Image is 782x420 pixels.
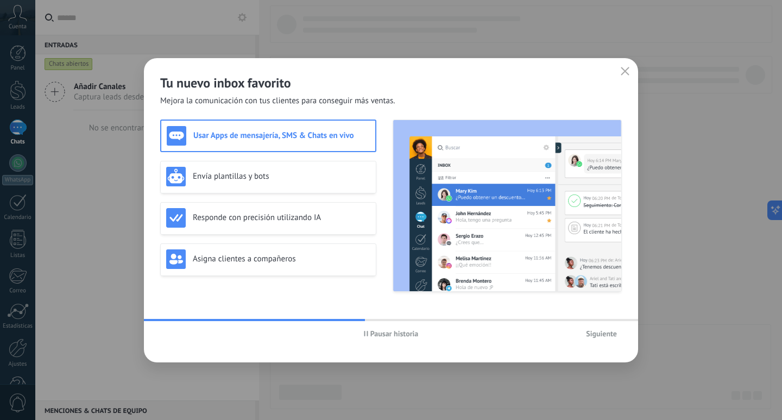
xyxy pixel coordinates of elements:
[581,325,622,342] button: Siguiente
[193,212,370,223] h3: Responde con precisión utilizando IA
[359,325,424,342] button: Pausar historia
[160,96,395,106] span: Mejora la comunicación con tus clientes para conseguir más ventas.
[370,330,419,337] span: Pausar historia
[193,254,370,264] h3: Asigna clientes a compañeros
[160,74,622,91] h2: Tu nuevo inbox favorito
[586,330,617,337] span: Siguiente
[193,130,370,141] h3: Usar Apps de mensajería, SMS & Chats en vivo
[193,171,370,181] h3: Envía plantillas y bots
